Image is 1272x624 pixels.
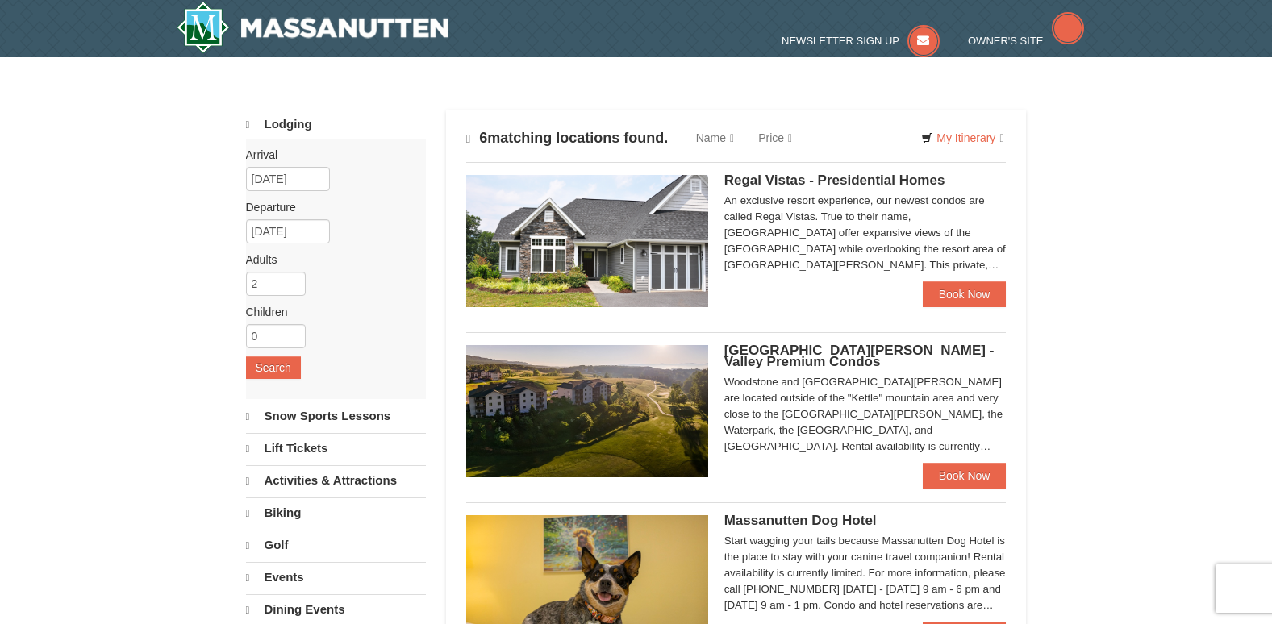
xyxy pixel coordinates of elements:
img: 19218991-1-902409a9.jpg [466,175,708,307]
span: Massanutten Dog Hotel [724,513,877,528]
a: Newsletter Sign Up [782,35,940,47]
label: Adults [246,252,414,268]
a: Book Now [923,463,1007,489]
span: Newsletter Sign Up [782,35,899,47]
a: Lift Tickets [246,433,426,464]
img: 19219041-4-ec11c166.jpg [466,345,708,477]
div: Woodstone and [GEOGRAPHIC_DATA][PERSON_NAME] are located outside of the "Kettle" mountain area an... [724,374,1007,455]
label: Departure [246,199,414,215]
a: Biking [246,497,426,528]
img: Massanutten Resort Logo [177,2,449,53]
a: Golf [246,530,426,560]
a: My Itinerary [911,126,1014,150]
a: Owner's Site [968,35,1084,47]
a: Book Now [923,281,1007,307]
a: Name [684,122,746,154]
label: Children [246,304,414,320]
a: Snow Sports Lessons [246,401,426,431]
button: Search [246,356,301,379]
span: [GEOGRAPHIC_DATA][PERSON_NAME] - Valley Premium Condos [724,343,995,369]
span: Owner's Site [968,35,1044,47]
a: Massanutten Resort [177,2,449,53]
a: Price [746,122,804,154]
a: Events [246,562,426,593]
a: Lodging [246,110,426,139]
label: Arrival [246,147,414,163]
a: Activities & Attractions [246,465,426,496]
span: Regal Vistas - Presidential Homes [724,173,945,188]
div: Start wagging your tails because Massanutten Dog Hotel is the place to stay with your canine trav... [724,533,1007,614]
div: An exclusive resort experience, our newest condos are called Regal Vistas. True to their name, [G... [724,193,1007,273]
